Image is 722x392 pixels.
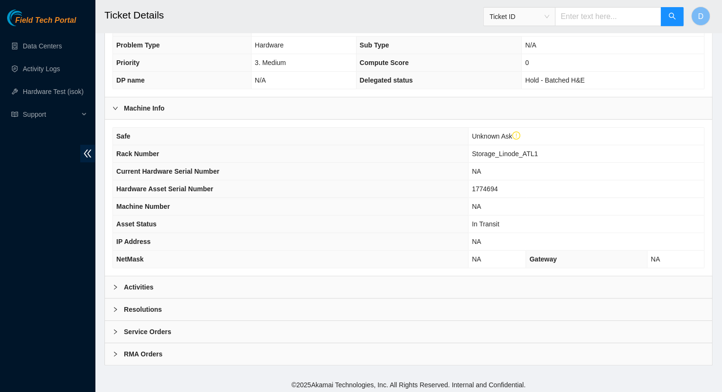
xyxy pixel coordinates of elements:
div: Activities [105,276,712,298]
div: Machine Info [105,97,712,119]
img: Akamai Technologies [7,9,48,26]
span: In Transit [472,220,499,228]
a: Data Centers [23,42,62,50]
span: right [113,329,118,335]
span: Problem Type [116,41,160,49]
span: read [11,111,18,118]
a: Activity Logs [23,65,60,73]
b: Activities [124,282,153,292]
span: Compute Score [360,59,409,66]
span: NA [472,238,481,245]
span: NetMask [116,255,144,263]
button: D [691,7,710,26]
span: Safe [116,132,131,140]
span: Storage_Linode_ATL1 [472,150,538,158]
input: Enter text here... [555,7,661,26]
span: Machine Number [116,203,170,210]
b: Machine Info [124,103,165,113]
span: right [113,105,118,111]
span: Hold - Batched H&E [525,76,584,84]
span: Field Tech Portal [15,16,76,25]
div: Service Orders [105,321,712,343]
span: 3. Medium [255,59,286,66]
span: Hardware [255,41,284,49]
span: exclamation-circle [512,131,521,140]
b: Resolutions [124,304,162,315]
span: Unknown Ask [472,132,520,140]
span: Current Hardware Serial Number [116,168,219,175]
span: Support [23,105,79,124]
span: IP Address [116,238,150,245]
span: N/A [525,41,536,49]
span: D [698,10,703,22]
span: search [668,12,676,21]
span: right [113,307,118,312]
span: Priority [116,59,140,66]
div: RMA Orders [105,343,712,365]
span: Sub Type [360,41,389,49]
b: Service Orders [124,327,171,337]
span: N/A [255,76,266,84]
span: NA [472,203,481,210]
span: Asset Status [116,220,157,228]
a: Akamai TechnologiesField Tech Portal [7,17,76,29]
span: Gateway [529,255,557,263]
span: DP name [116,76,145,84]
span: NA [472,255,481,263]
span: right [113,351,118,357]
span: right [113,284,118,290]
span: Delegated status [360,76,413,84]
div: Resolutions [105,299,712,320]
a: Hardware Test (isok) [23,88,84,95]
span: NA [472,168,481,175]
span: double-left [80,145,95,162]
span: Hardware Asset Serial Number [116,185,213,193]
button: search [661,7,684,26]
span: Rack Number [116,150,159,158]
span: Ticket ID [489,9,549,24]
span: 1774694 [472,185,498,193]
b: RMA Orders [124,349,162,359]
span: NA [651,255,660,263]
span: 0 [525,59,529,66]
